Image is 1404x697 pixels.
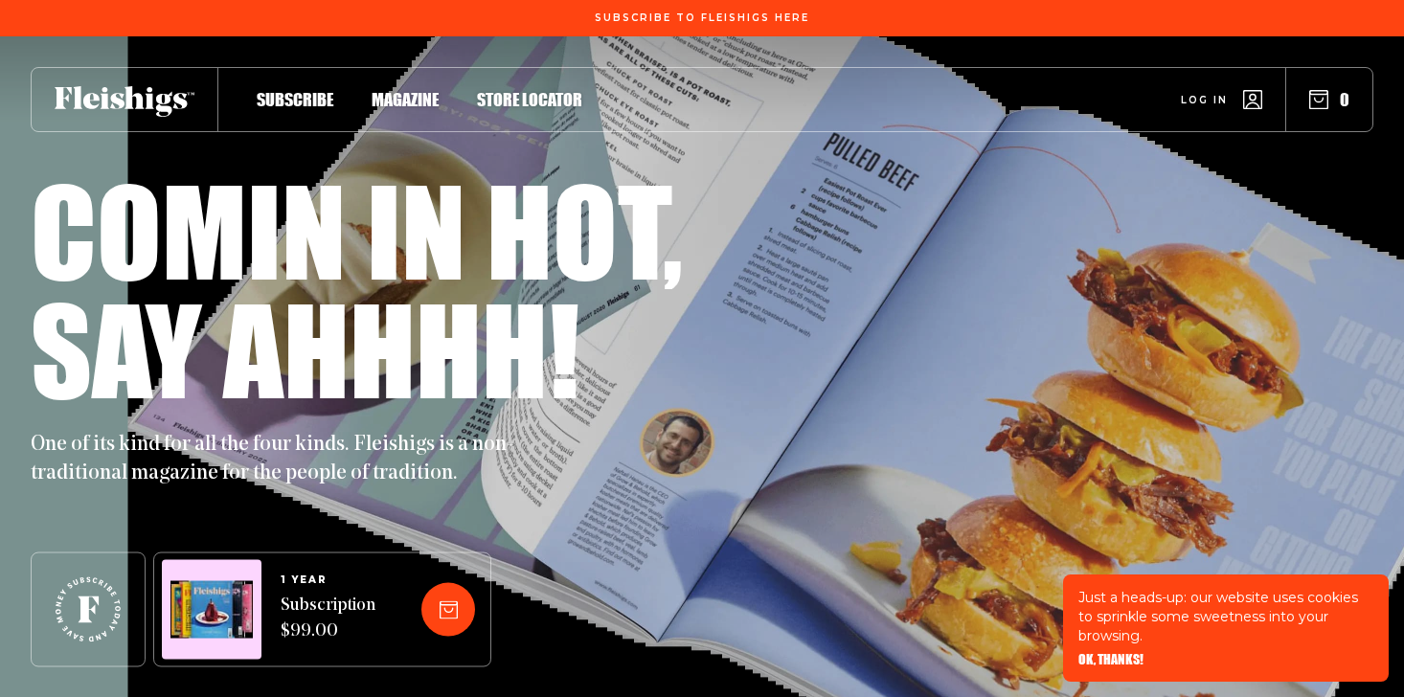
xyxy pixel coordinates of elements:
[170,580,253,639] img: Magazines image
[281,574,375,645] a: 1 YEARSubscription $99.00
[31,431,529,488] p: One of its kind for all the four kinds. Fleishigs is a non-traditional magazine for the people of...
[477,86,582,112] a: Store locator
[595,12,809,24] span: Subscribe To Fleishigs Here
[281,574,375,586] span: 1 YEAR
[257,86,333,112] a: Subscribe
[372,89,439,110] span: Magazine
[1309,89,1349,110] button: 0
[257,89,333,110] span: Subscribe
[477,89,582,110] span: Store locator
[31,289,579,408] h1: Say ahhhh!
[591,12,813,22] a: Subscribe To Fleishigs Here
[281,594,375,645] span: Subscription $99.00
[31,170,683,289] h1: Comin in hot,
[1078,588,1373,645] p: Just a heads-up: our website uses cookies to sprinkle some sweetness into your browsing.
[1078,653,1144,666] button: OK, THANKS!
[372,86,439,112] a: Magazine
